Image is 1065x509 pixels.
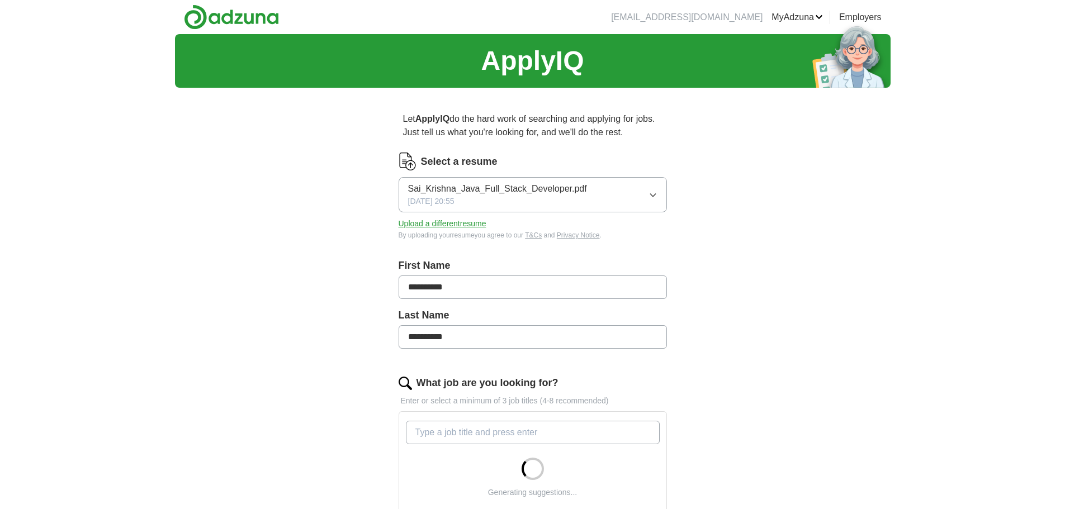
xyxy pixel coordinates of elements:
[399,230,667,240] div: By uploading your resume you agree to our and .
[399,395,667,407] p: Enter or select a minimum of 3 job titles (4-8 recommended)
[408,182,587,196] span: Sai_Krishna_Java_Full_Stack_Developer.pdf
[839,11,882,24] a: Employers
[399,177,667,212] button: Sai_Krishna_Java_Full_Stack_Developer.pdf[DATE] 20:55
[525,231,542,239] a: T&Cs
[421,154,498,169] label: Select a resume
[399,377,412,390] img: search.png
[399,153,416,170] img: CV Icon
[399,218,486,230] button: Upload a differentresume
[416,375,558,391] label: What job are you looking for?
[771,11,823,24] a: MyAdzuna
[184,4,279,30] img: Adzuna logo
[481,41,584,81] h1: ApplyIQ
[399,258,667,273] label: First Name
[415,114,449,123] strong: ApplyIQ
[399,108,667,144] p: Let do the hard work of searching and applying for jobs. Just tell us what you're looking for, an...
[611,11,763,24] li: [EMAIL_ADDRESS][DOMAIN_NAME]
[408,196,455,207] span: [DATE] 20:55
[399,308,667,323] label: Last Name
[406,421,660,444] input: Type a job title and press enter
[557,231,600,239] a: Privacy Notice
[488,487,578,498] div: Generating suggestions...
